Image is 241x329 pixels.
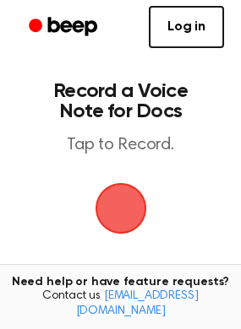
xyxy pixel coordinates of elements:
p: Tap to Record. [30,135,211,156]
a: Log in [149,6,224,48]
span: Contact us [10,289,231,319]
a: Beep [17,11,112,44]
img: Beep Logo [96,183,146,234]
a: [EMAIL_ADDRESS][DOMAIN_NAME] [76,290,199,317]
h1: Record a Voice Note for Docs [30,81,211,121]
